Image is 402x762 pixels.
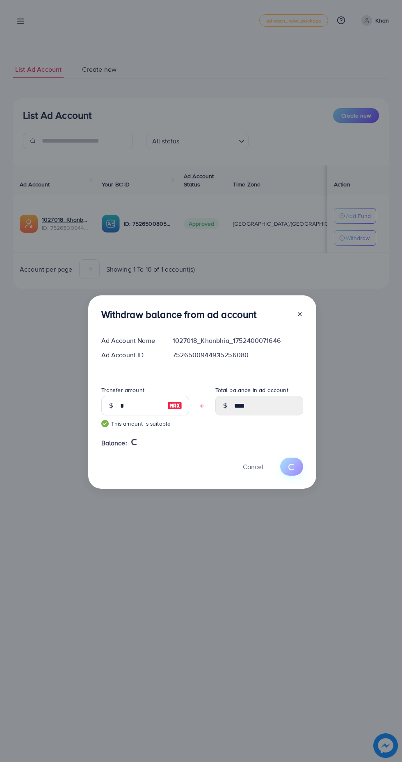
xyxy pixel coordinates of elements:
img: image [167,401,182,410]
h3: Withdraw balance from ad account [101,308,257,320]
div: Ad Account Name [95,336,167,345]
img: guide [101,420,109,427]
small: This amount is suitable [101,420,189,428]
div: 7526500944935256080 [166,350,309,360]
span: Balance: [101,438,127,448]
button: Cancel [233,458,274,475]
label: Transfer amount [101,386,144,394]
div: 1027018_Khanbhia_1752400071646 [166,336,309,345]
label: Total balance in ad account [215,386,288,394]
div: Ad Account ID [95,350,167,360]
span: Cancel [243,462,263,471]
